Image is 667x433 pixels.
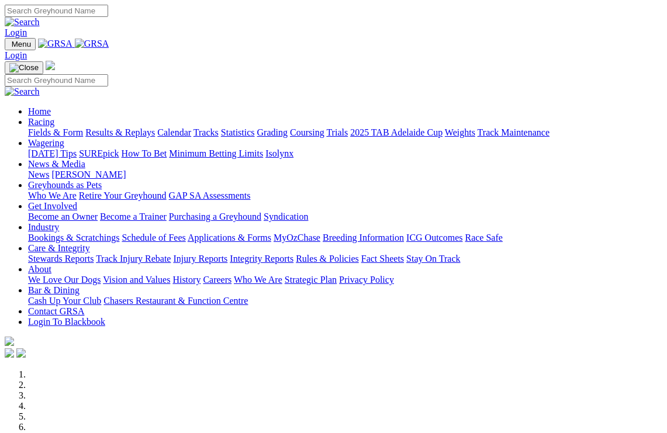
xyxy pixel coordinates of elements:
[28,169,662,180] div: News & Media
[28,212,98,221] a: Become an Owner
[9,63,39,72] img: Close
[5,27,27,37] a: Login
[157,127,191,137] a: Calendar
[203,275,231,285] a: Careers
[28,190,77,200] a: Who We Are
[28,233,119,243] a: Bookings & Scratchings
[28,180,102,190] a: Greyhounds as Pets
[193,127,219,137] a: Tracks
[326,127,348,137] a: Trials
[5,61,43,74] button: Toggle navigation
[169,212,261,221] a: Purchasing a Greyhound
[28,275,101,285] a: We Love Our Dogs
[350,127,443,137] a: 2025 TAB Adelaide Cup
[5,5,108,17] input: Search
[406,254,460,264] a: Stay On Track
[122,233,185,243] a: Schedule of Fees
[5,17,40,27] img: Search
[28,212,662,222] div: Get Involved
[5,50,27,60] a: Login
[28,201,77,211] a: Get Involved
[173,254,227,264] a: Injury Reports
[46,61,55,70] img: logo-grsa-white.png
[103,275,170,285] a: Vision and Values
[28,296,101,306] a: Cash Up Your Club
[28,264,51,274] a: About
[285,275,337,285] a: Strategic Plan
[16,348,26,358] img: twitter.svg
[28,306,84,316] a: Contact GRSA
[339,275,394,285] a: Privacy Policy
[28,169,49,179] a: News
[5,38,36,50] button: Toggle navigation
[188,233,271,243] a: Applications & Forms
[28,159,85,169] a: News & Media
[122,148,167,158] a: How To Bet
[221,127,255,137] a: Statistics
[274,233,320,243] a: MyOzChase
[5,348,14,358] img: facebook.svg
[28,254,662,264] div: Care & Integrity
[265,148,293,158] a: Isolynx
[12,40,31,49] span: Menu
[290,127,324,137] a: Coursing
[28,254,94,264] a: Stewards Reports
[28,317,105,327] a: Login To Blackbook
[28,190,662,201] div: Greyhounds as Pets
[296,254,359,264] a: Rules & Policies
[100,212,167,221] a: Become a Trainer
[103,296,248,306] a: Chasers Restaurant & Function Centre
[234,275,282,285] a: Who We Are
[361,254,404,264] a: Fact Sheets
[28,106,51,116] a: Home
[445,127,475,137] a: Weights
[323,233,404,243] a: Breeding Information
[75,39,109,49] img: GRSA
[85,127,155,137] a: Results & Replays
[28,275,662,285] div: About
[406,233,462,243] a: ICG Outcomes
[5,337,14,346] img: logo-grsa-white.png
[28,233,662,243] div: Industry
[28,285,80,295] a: Bar & Dining
[478,127,550,137] a: Track Maintenance
[51,169,126,179] a: [PERSON_NAME]
[264,212,308,221] a: Syndication
[5,74,108,86] input: Search
[257,127,288,137] a: Grading
[28,127,662,138] div: Racing
[172,275,201,285] a: History
[79,190,167,200] a: Retire Your Greyhound
[28,296,662,306] div: Bar & Dining
[96,254,171,264] a: Track Injury Rebate
[28,222,59,232] a: Industry
[28,148,77,158] a: [DATE] Tips
[28,117,54,127] a: Racing
[28,148,662,159] div: Wagering
[465,233,502,243] a: Race Safe
[28,243,90,253] a: Care & Integrity
[28,138,64,148] a: Wagering
[169,148,263,158] a: Minimum Betting Limits
[230,254,293,264] a: Integrity Reports
[28,127,83,137] a: Fields & Form
[38,39,72,49] img: GRSA
[79,148,119,158] a: SUREpick
[5,86,40,97] img: Search
[169,190,251,200] a: GAP SA Assessments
